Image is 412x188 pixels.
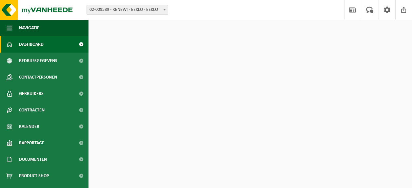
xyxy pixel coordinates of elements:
span: Documenten [19,151,47,168]
span: Kalender [19,118,39,135]
span: Product Shop [19,168,49,184]
span: Dashboard [19,36,44,53]
span: Contactpersonen [19,69,57,85]
span: Rapportage [19,135,44,151]
span: Bedrijfsgegevens [19,53,57,69]
span: Navigatie [19,20,39,36]
span: 02-009589 - RENEWI - EEKLO - EEKLO [87,5,168,15]
span: 02-009589 - RENEWI - EEKLO - EEKLO [87,5,168,14]
span: Gebruikers [19,85,44,102]
span: Contracten [19,102,45,118]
